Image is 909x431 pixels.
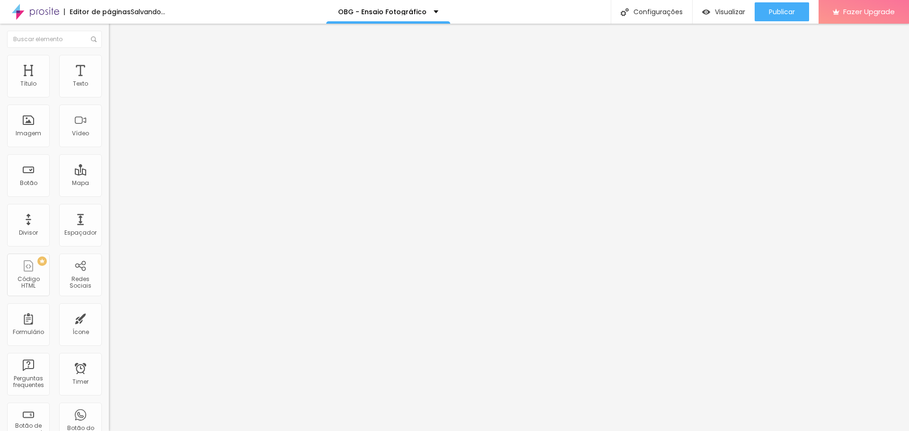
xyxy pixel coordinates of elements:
div: Formulário [13,329,44,335]
div: Salvando... [131,9,165,15]
div: Espaçador [64,229,97,236]
div: Botão [20,180,37,186]
div: Texto [73,80,88,87]
div: Ícone [72,329,89,335]
div: Perguntas frequentes [9,375,47,389]
div: Imagem [16,130,41,137]
button: Visualizar [693,2,755,21]
div: Título [20,80,36,87]
input: Buscar elemento [7,31,102,48]
div: Divisor [19,229,38,236]
p: OBG - Ensaio Fotográfico [338,9,427,15]
img: Icone [621,8,629,16]
span: Fazer Upgrade [843,8,895,16]
span: Visualizar [715,8,745,16]
img: Icone [91,36,97,42]
div: Mapa [72,180,89,186]
div: Editor de páginas [64,9,131,15]
img: view-1.svg [702,8,710,16]
div: Timer [72,378,89,385]
div: Código HTML [9,276,47,290]
div: Vídeo [72,130,89,137]
span: Publicar [769,8,795,16]
button: Publicar [755,2,809,21]
div: Redes Sociais [62,276,99,290]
